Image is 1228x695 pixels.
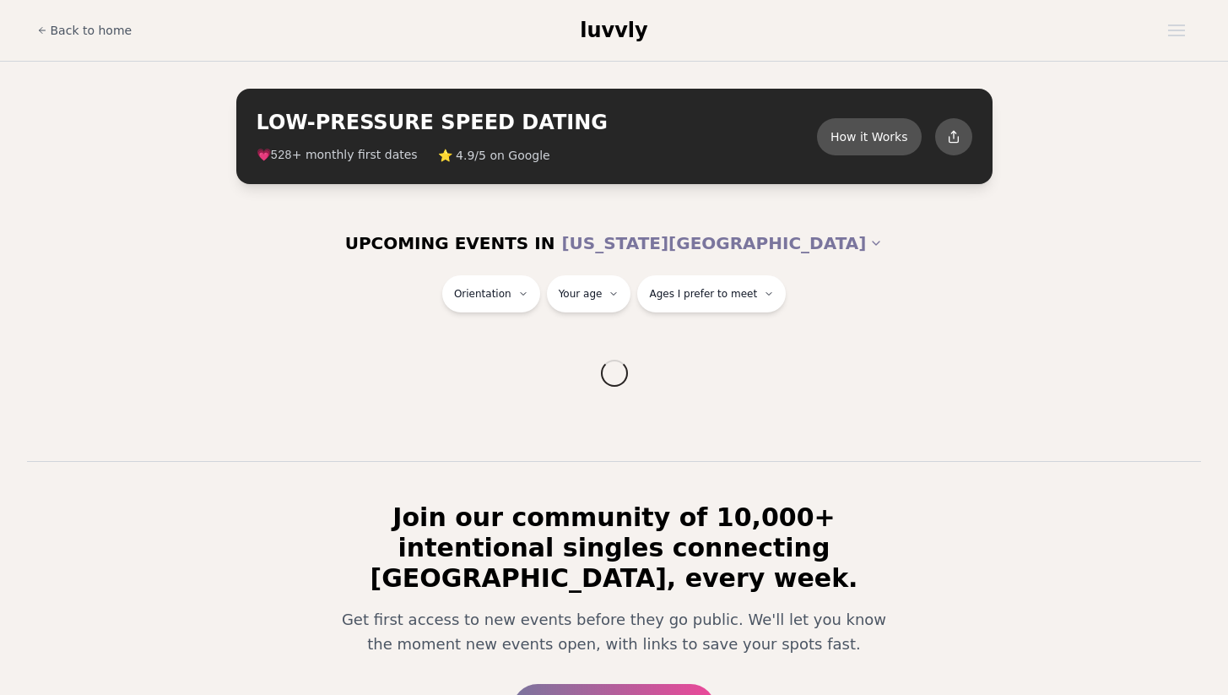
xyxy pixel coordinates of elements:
button: [US_STATE][GEOGRAPHIC_DATA] [561,225,883,262]
span: Ages I prefer to meet [649,287,757,301]
a: luvvly [580,17,647,44]
span: 💗 + monthly first dates [257,146,418,164]
button: How it Works [817,118,922,155]
span: UPCOMING EVENTS IN [345,231,555,255]
span: 528 [271,149,292,162]
a: Back to home [37,14,133,47]
button: Open menu [1161,18,1192,43]
h2: Join our community of 10,000+ intentional singles connecting [GEOGRAPHIC_DATA], every week. [317,502,912,594]
span: Your age [559,287,603,301]
button: Your age [547,275,631,312]
span: Back to home [51,22,133,39]
button: Orientation [442,275,540,312]
span: ⭐ 4.9/5 on Google [438,147,550,164]
span: luvvly [580,19,647,42]
button: Ages I prefer to meet [637,275,786,312]
span: Orientation [454,287,511,301]
h2: LOW-PRESSURE SPEED DATING [257,109,817,136]
p: Get first access to new events before they go public. We'll let you know the moment new events op... [331,607,898,657]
